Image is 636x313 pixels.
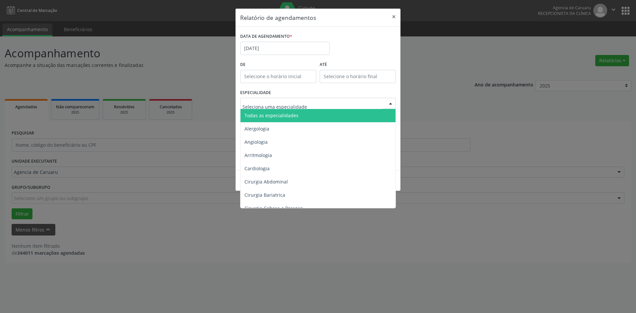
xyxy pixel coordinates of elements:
[244,179,288,185] span: Cirurgia Abdominal
[240,60,316,70] label: De
[244,192,285,198] span: Cirurgia Bariatrica
[240,88,271,98] label: ESPECIALIDADE
[387,9,400,25] button: Close
[240,31,292,42] label: DATA DE AGENDAMENTO
[244,205,303,211] span: Cirurgia Cabeça e Pescoço
[244,152,272,158] span: Arritmologia
[242,100,382,113] input: Seleciona uma especialidade
[240,42,330,55] input: Selecione uma data ou intervalo
[244,165,270,172] span: Cardiologia
[244,126,269,132] span: Alergologia
[320,60,396,70] label: ATÉ
[240,70,316,83] input: Selecione o horário inicial
[240,13,316,22] h5: Relatório de agendamentos
[320,70,396,83] input: Selecione o horário final
[244,112,298,119] span: Todas as especialidades
[244,139,268,145] span: Angiologia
